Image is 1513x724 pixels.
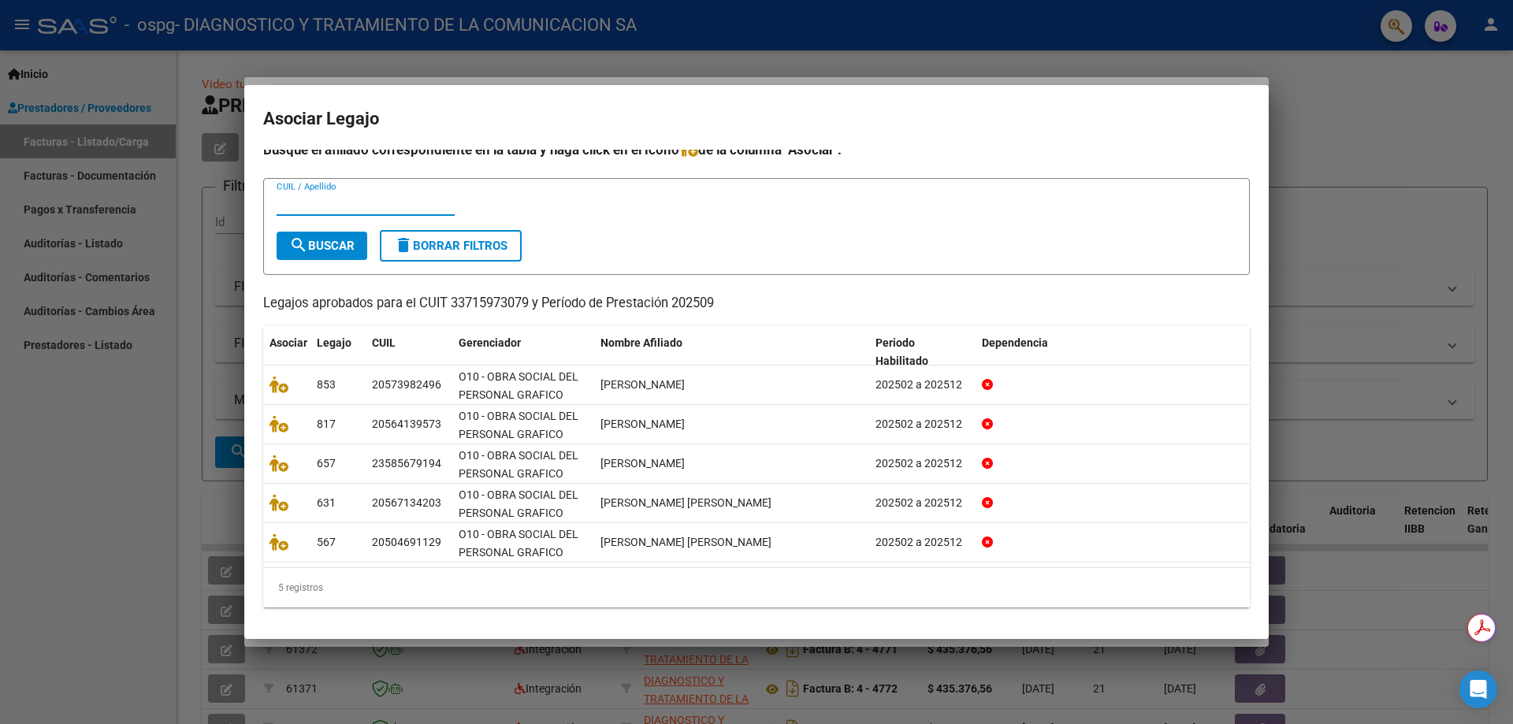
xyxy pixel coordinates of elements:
div: 202502 a 202512 [875,455,969,473]
datatable-header-cell: Nombre Afiliado [594,326,869,378]
span: Legajo [317,336,351,349]
button: Buscar [277,232,367,260]
span: O10 - OBRA SOCIAL DEL PERSONAL GRAFICO [459,528,578,559]
span: 631 [317,496,336,509]
div: 202502 a 202512 [875,415,969,433]
div: 202502 a 202512 [875,376,969,394]
span: Nombre Afiliado [600,336,682,349]
div: 5 registros [263,568,1250,607]
button: Borrar Filtros [380,230,522,262]
span: AGUIRRES SALOME IDALIA VICTORIA [600,457,685,470]
datatable-header-cell: Gerenciador [452,326,594,378]
span: O10 - OBRA SOCIAL DEL PERSONAL GRAFICO [459,488,578,519]
span: Asociar [270,336,307,349]
p: Legajos aprobados para el CUIT 33715973079 y Período de Prestación 202509 [263,294,1250,314]
datatable-header-cell: CUIL [366,326,452,378]
datatable-header-cell: Dependencia [976,326,1251,378]
h2: Asociar Legajo [263,104,1250,134]
div: 20573982496 [372,376,441,394]
span: O10 - OBRA SOCIAL DEL PERSONAL GRAFICO [459,449,578,480]
datatable-header-cell: Asociar [263,326,310,378]
mat-icon: search [289,236,308,254]
span: MOLINA SAMUEL BAUTISTA [600,496,771,509]
div: 20504691129 [372,533,441,551]
span: LAZARTE JUAN DIEGO [600,536,771,548]
h4: Busque el afiliado correspondiente en la tabla y haga click en el ícono de la columna "Asociar". [263,139,1250,160]
span: O10 - OBRA SOCIAL DEL PERSONAL GRAFICO [459,370,578,401]
span: Buscar [289,239,355,253]
div: 202502 a 202512 [875,533,969,551]
div: Open Intercom Messenger [1459,670,1497,708]
mat-icon: delete [394,236,413,254]
span: 657 [317,457,336,470]
span: 853 [317,378,336,391]
span: Dependencia [982,336,1048,349]
div: 202502 a 202512 [875,494,969,512]
div: 20567134203 [372,494,441,512]
div: 20564139573 [372,415,441,433]
span: Periodo Habilitado [875,336,928,367]
span: NUÑEZ JARA DANTE [600,418,685,430]
span: 817 [317,418,336,430]
span: CUIL [372,336,396,349]
span: Borrar Filtros [394,239,507,253]
span: Gerenciador [459,336,521,349]
datatable-header-cell: Legajo [310,326,366,378]
div: 23585679194 [372,455,441,473]
span: LEDESMA FELIPE EZEQUIEL [600,378,685,391]
datatable-header-cell: Periodo Habilitado [869,326,976,378]
span: O10 - OBRA SOCIAL DEL PERSONAL GRAFICO [459,410,578,440]
span: 567 [317,536,336,548]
